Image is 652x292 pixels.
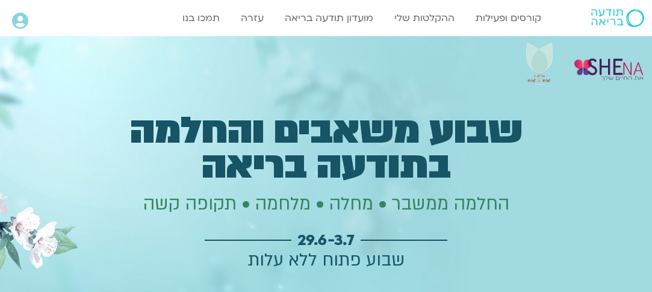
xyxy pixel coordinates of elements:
p: שבוע פתוח ללא עלות [6,249,646,271]
a: קורסים ופעילות [470,7,547,30]
h2: החלמה ממשבר • מחלה • מלחמה • תקופה קשה [6,196,646,212]
img: תודעה בריאה [591,9,644,27]
a: ההקלטות שלי [388,7,461,30]
a: עזרה [235,7,270,30]
span: 29.6-3.7 [297,232,355,249]
a: תמכו בנו [176,7,226,30]
h2: שבוע משאבים והחלמה בתודעה בריאה [6,114,646,183]
a: מועדון תודעה בריאה [279,7,379,30]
